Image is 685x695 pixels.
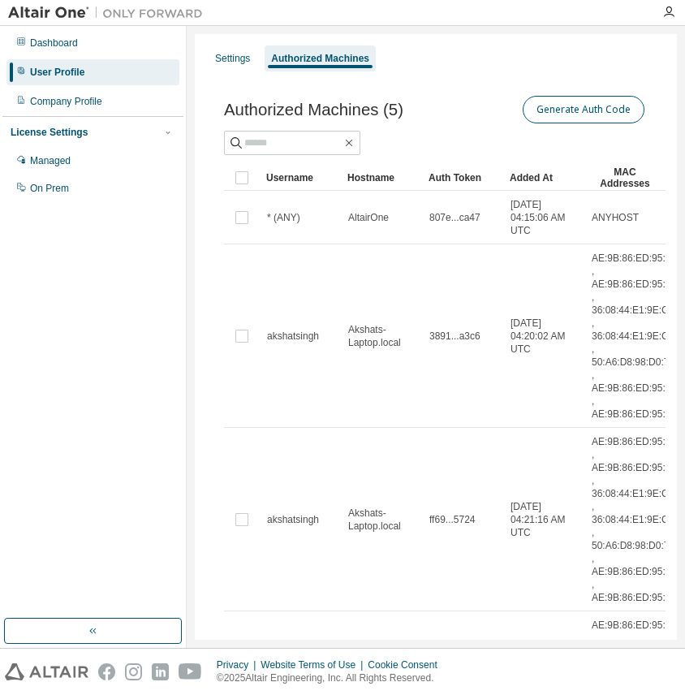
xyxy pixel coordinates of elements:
span: Akshats-Laptop.local [348,323,415,349]
img: Altair One [8,5,211,21]
div: On Prem [30,182,69,195]
span: ff69...5724 [429,513,476,526]
span: ANYHOST [592,211,639,224]
div: License Settings [11,126,88,139]
button: Generate Auth Code [523,96,644,123]
span: [DATE] 04:20:02 AM UTC [511,317,577,356]
span: Authorized Machines (5) [224,101,403,119]
span: 3891...a3c6 [429,330,480,343]
div: Privacy [217,658,261,671]
div: Authorized Machines [271,52,369,65]
div: Auth Token [429,165,497,191]
div: Added At [510,165,578,191]
span: AE:9B:86:ED:95:7A , AE:9B:86:ED:95:79 , 36:08:44:E1:9E:C4 , 36:08:44:E1:9E:C0 , 50:A6:D8:98:D0:72... [592,435,677,604]
span: akshatsingh [267,513,319,526]
img: linkedin.svg [152,663,169,680]
span: 807e...ca47 [429,211,480,224]
span: AE:9B:86:ED:95:7A , AE:9B:86:ED:95:79 , 36:08:44:E1:9E:C4 , 36:08:44:E1:9E:C0 , 50:A6:D8:98:D0:72... [592,252,677,421]
div: Cookie Consent [368,658,446,671]
img: instagram.svg [125,663,142,680]
div: Managed [30,154,71,167]
span: Akshats-Laptop.local [348,507,415,533]
img: youtube.svg [179,663,202,680]
span: * (ANY) [267,211,300,224]
div: MAC Addresses [591,165,659,191]
div: Company Profile [30,95,102,108]
span: [DATE] 04:15:06 AM UTC [511,198,577,237]
img: altair_logo.svg [5,663,88,680]
p: © 2025 Altair Engineering, Inc. All Rights Reserved. [217,671,447,685]
div: Settings [215,52,250,65]
img: facebook.svg [98,663,115,680]
span: akshatsingh [267,330,319,343]
span: [DATE] 04:21:16 AM UTC [511,500,577,539]
div: Username [266,165,334,191]
div: Website Terms of Use [261,658,368,671]
div: Dashboard [30,37,78,50]
div: User Profile [30,66,84,79]
span: AltairOne [348,211,389,224]
div: Hostname [347,165,416,191]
